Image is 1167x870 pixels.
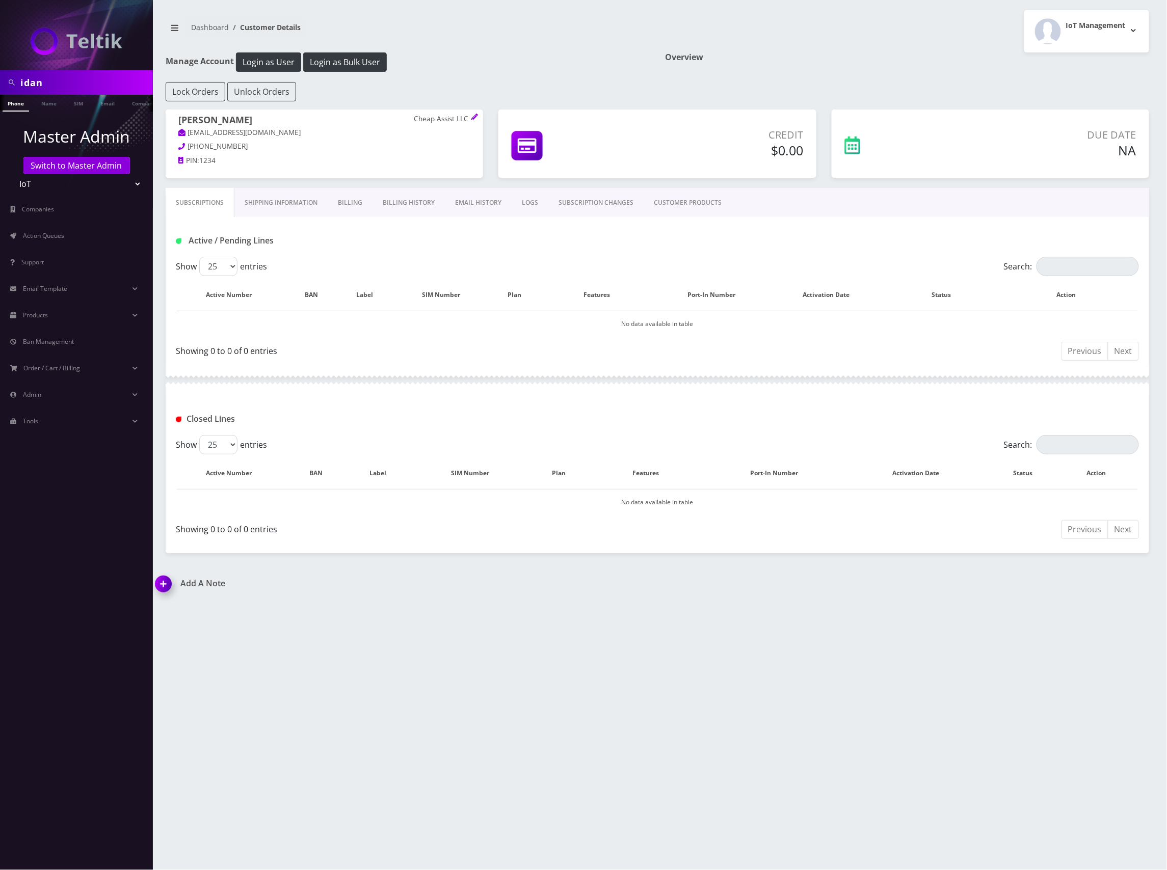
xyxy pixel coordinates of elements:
span: [PHONE_NUMBER] [188,142,248,151]
h2: IoT Management [1066,21,1126,30]
a: Name [36,95,62,111]
p: Cheap Assist LLC [414,115,470,124]
input: Search in Company [20,73,150,92]
span: Order / Cart / Billing [24,364,81,372]
button: Lock Orders [166,82,225,101]
h5: $0.00 [640,143,804,158]
h1: Closed Lines [176,414,487,424]
div: Showing 0 to 0 of 0 entries [176,341,650,357]
label: Search: [1004,435,1139,454]
th: Action: activate to sort column ascending [1004,280,1138,310]
th: Action : activate to sort column ascending [1065,458,1138,488]
th: Plan: activate to sort column ascending [495,280,544,310]
button: Unlock Orders [227,82,296,101]
a: PIN: [178,156,199,166]
a: Next [1108,342,1139,361]
a: SIM [69,95,88,111]
a: CUSTOMER PRODUCTS [644,188,732,217]
img: Active / Pending Lines [176,238,181,244]
a: [EMAIL_ADDRESS][DOMAIN_NAME] [178,128,301,138]
th: BAN: activate to sort column ascending [292,458,350,488]
th: Active Number: activate to sort column descending [177,458,291,488]
h5: NA [947,143,1136,158]
button: Login as User [236,52,301,72]
span: Tools [23,417,38,425]
h1: Manage Account [166,52,650,72]
th: Active Number: activate to sort column ascending [177,280,291,310]
a: Email [95,95,120,111]
th: Port-In Number: activate to sort column ascending [660,280,774,310]
span: Action Queues [23,231,64,240]
select: Showentries [199,257,237,276]
th: Label: activate to sort column ascending [351,458,415,488]
th: SIM Number: activate to sort column ascending [416,458,534,488]
nav: breadcrumb [166,17,650,46]
p: Due Date [947,127,1136,143]
span: Ban Management [23,337,74,346]
th: Status: activate to sort column ascending [992,458,1064,488]
div: Showing 0 to 0 of 0 entries [176,519,650,535]
h1: [PERSON_NAME] [178,115,470,127]
select: Showentries [199,435,237,454]
a: Shipping Information [234,188,328,217]
h1: Active / Pending Lines [176,236,487,246]
a: Previous [1062,342,1108,361]
a: Login as Bulk User [303,56,387,67]
a: LOGS [512,188,548,217]
span: 1234 [199,156,216,165]
td: No data available in table [177,311,1138,337]
span: Admin [23,390,41,399]
a: Phone [3,95,29,112]
li: Customer Details [229,22,301,33]
span: Support [21,258,44,266]
label: Search: [1004,257,1139,276]
th: Activation Date: activate to sort column ascending [851,458,991,488]
a: Dashboard [191,22,229,32]
a: Switch to Master Admin [23,157,130,174]
a: Subscriptions [166,188,234,217]
input: Search: [1037,257,1139,276]
th: SIM Number: activate to sort column ascending [399,280,494,310]
img: Closed Lines [176,417,181,422]
td: No data available in table [177,489,1138,515]
label: Show entries [176,257,267,276]
input: Search: [1037,435,1139,454]
th: BAN: activate to sort column ascending [292,280,341,310]
button: IoT Management [1024,10,1149,52]
th: Status: activate to sort column ascending [889,280,1003,310]
a: Login as User [234,56,303,67]
a: SUBSCRIPTION CHANGES [548,188,644,217]
span: Products [23,311,48,319]
img: IoT [31,28,122,55]
button: Login as Bulk User [303,52,387,72]
a: Add A Note [155,579,650,588]
label: Show entries [176,435,267,454]
th: Label: activate to sort column ascending [342,280,398,310]
a: Billing History [373,188,445,217]
a: Next [1108,520,1139,539]
th: Activation Date: activate to sort column ascending [775,280,889,310]
a: Previous [1062,520,1108,539]
th: Plan: activate to sort column ascending [535,458,593,488]
a: Company [127,95,161,111]
a: EMAIL HISTORY [445,188,512,217]
th: Port-In Number: activate to sort column ascending [709,458,850,488]
span: Email Template [23,284,67,293]
span: Companies [22,205,55,213]
p: Credit [640,127,804,143]
h1: Overview [665,52,1149,62]
th: Features: activate to sort column ascending [594,458,708,488]
a: Billing [328,188,373,217]
th: Features: activate to sort column ascending [545,280,659,310]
